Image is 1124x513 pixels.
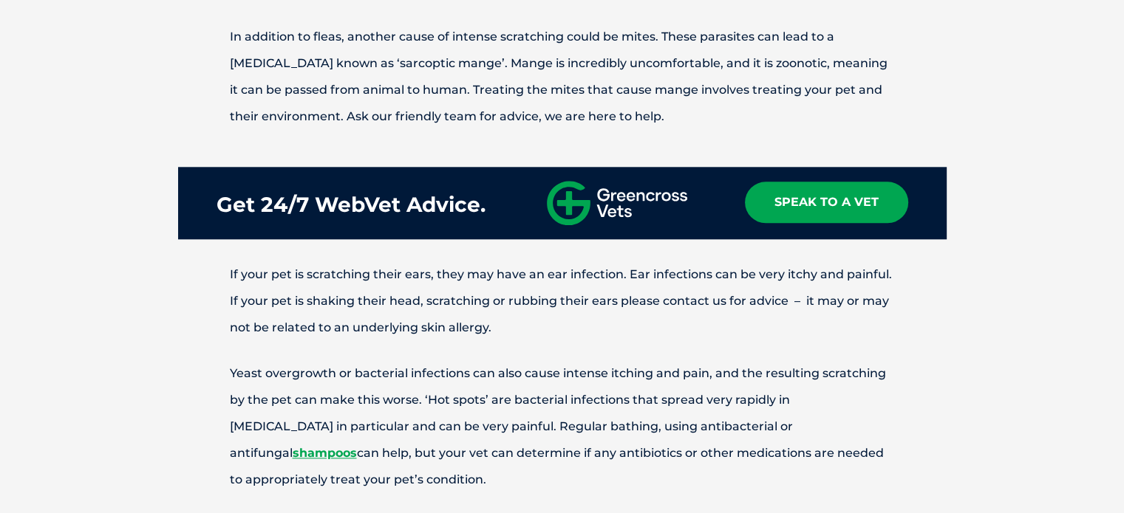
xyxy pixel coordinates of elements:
[547,181,687,225] img: gxv-logo-horizontal.svg
[178,360,947,493] p: Yeast overgrowth or bacterial infections can also cause intense itching and pain, and the resulti...
[178,261,947,341] p: If your pet is scratching their ears, they may have an ear infection. Ear infections can be very ...
[178,24,947,130] p: In addition to fleas, another cause of intense scratching could be mites. These parasites can lea...
[217,182,486,228] div: Get 24/7 WebVet Advice.
[293,446,357,460] a: shampoos
[745,182,908,223] a: Speak To A Vet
